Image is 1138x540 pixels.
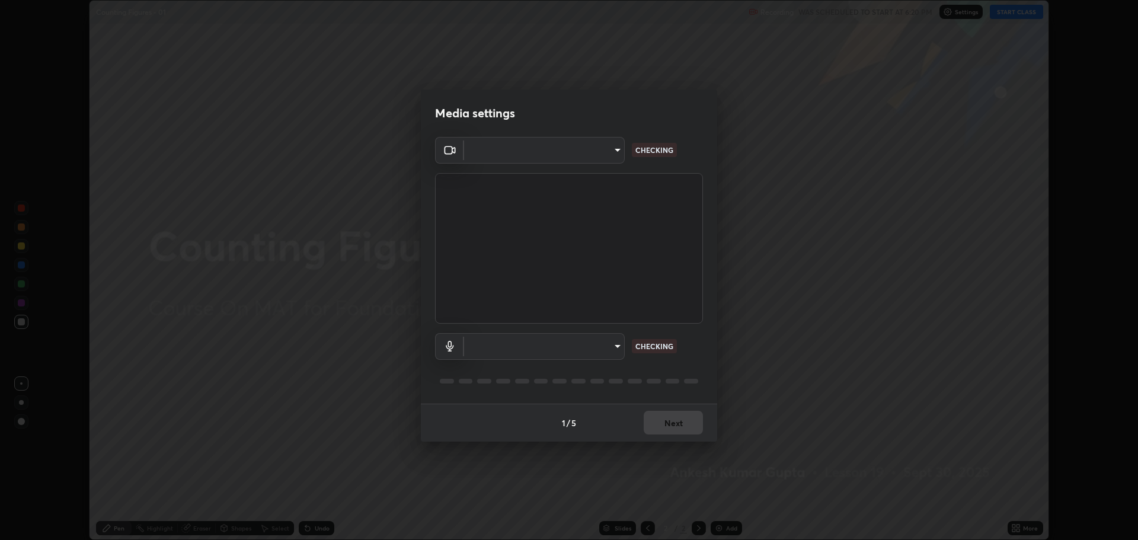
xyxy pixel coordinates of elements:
div: ​ [464,137,625,164]
div: ​ [464,333,625,360]
h4: 1 [562,417,565,429]
h2: Media settings [435,106,515,121]
p: CHECKING [635,341,673,352]
p: CHECKING [635,145,673,155]
h4: 5 [571,417,576,429]
h4: / [567,417,570,429]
